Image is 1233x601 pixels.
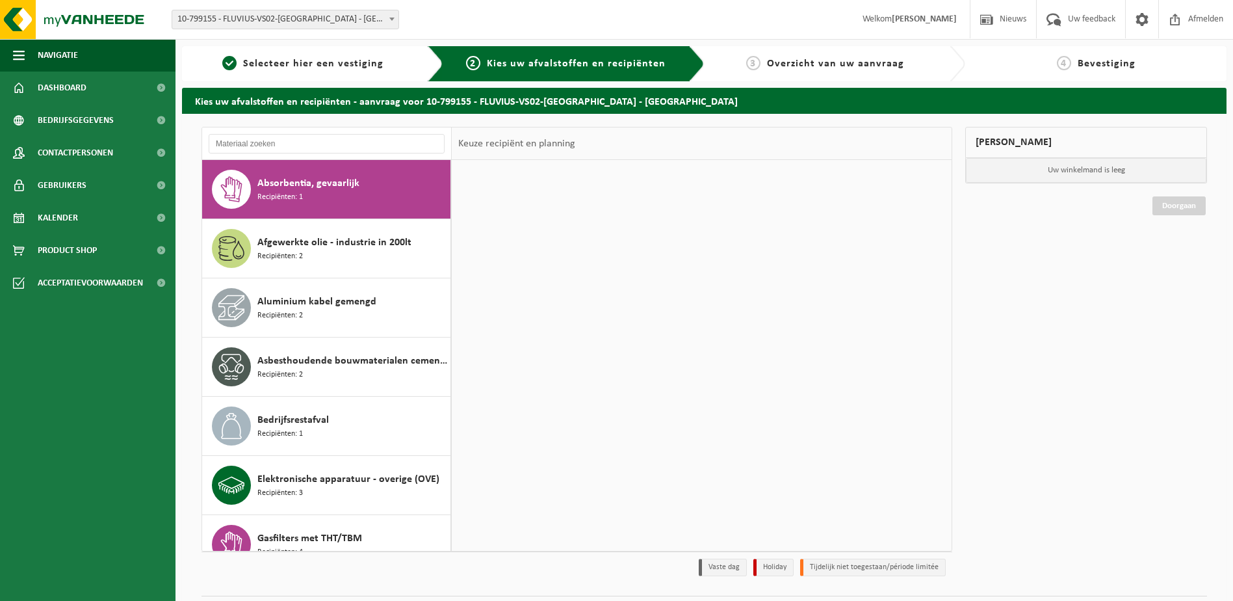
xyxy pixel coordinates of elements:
span: 3 [746,56,760,70]
span: Selecteer hier een vestiging [243,59,383,69]
span: Gebruikers [38,169,86,202]
span: 4 [1057,56,1071,70]
span: 2 [466,56,480,70]
span: Acceptatievoorwaarden [38,267,143,299]
button: Absorbentia, gevaarlijk Recipiënten: 1 [202,160,451,219]
button: Elektronische apparatuur - overige (OVE) Recipiënten: 3 [202,456,451,515]
div: [PERSON_NAME] [965,127,1207,158]
span: 1 [222,56,237,70]
button: Afgewerkte olie - industrie in 200lt Recipiënten: 2 [202,219,451,278]
button: Aluminium kabel gemengd Recipiënten: 2 [202,278,451,338]
span: Recipiënten: 2 [257,369,303,381]
span: Afgewerkte olie - industrie in 200lt [257,235,411,250]
button: Bedrijfsrestafval Recipiënten: 1 [202,397,451,456]
h2: Kies uw afvalstoffen en recipiënten - aanvraag voor 10-799155 - FLUVIUS-VS02-[GEOGRAPHIC_DATA] - ... [182,88,1227,113]
span: Bedrijfsrestafval [257,412,329,428]
span: Navigatie [38,39,78,72]
span: 10-799155 - FLUVIUS-VS02-TORHOUT - TORHOUT [172,10,398,29]
div: Keuze recipiënt en planning [452,127,582,160]
span: Gasfilters met THT/TBM [257,531,362,546]
span: Aluminium kabel gemengd [257,294,376,310]
span: Recipiënten: 3 [257,487,303,500]
button: Gasfilters met THT/TBM Recipiënten: 4 [202,515,451,574]
li: Vaste dag [699,559,747,576]
span: Product Shop [38,234,97,267]
span: Kies uw afvalstoffen en recipiënten [487,59,666,69]
span: Recipiënten: 1 [257,191,303,204]
span: Bevestiging [1078,59,1136,69]
p: Uw winkelmand is leeg [966,158,1206,183]
a: Doorgaan [1152,196,1206,215]
strong: [PERSON_NAME] [892,14,957,24]
span: Elektronische apparatuur - overige (OVE) [257,472,439,487]
span: Absorbentia, gevaarlijk [257,176,359,191]
span: Asbesthoudende bouwmaterialen cementgebonden (hechtgebonden) [257,353,447,369]
span: Bedrijfsgegevens [38,104,114,137]
button: Asbesthoudende bouwmaterialen cementgebonden (hechtgebonden) Recipiënten: 2 [202,338,451,397]
span: Dashboard [38,72,86,104]
li: Holiday [753,559,794,576]
span: Recipiënten: 2 [257,310,303,322]
li: Tijdelijk niet toegestaan/période limitée [800,559,946,576]
span: Recipiënten: 1 [257,428,303,440]
span: Recipiënten: 4 [257,546,303,559]
span: Kalender [38,202,78,234]
span: Contactpersonen [38,137,113,169]
span: Recipiënten: 2 [257,250,303,263]
span: Overzicht van uw aanvraag [767,59,904,69]
input: Materiaal zoeken [209,134,445,154]
a: 1Selecteer hier een vestiging [188,56,417,72]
